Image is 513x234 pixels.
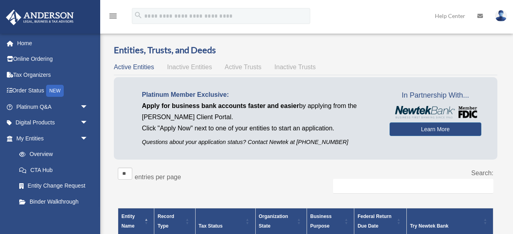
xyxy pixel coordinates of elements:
[46,85,64,97] div: NEW
[6,67,100,83] a: Tax Organizers
[108,11,118,21] i: menu
[114,64,154,70] span: Active Entities
[6,83,100,99] a: Order StatusNEW
[11,178,96,194] a: Entity Change Request
[80,99,96,115] span: arrow_drop_down
[199,223,223,229] span: Tax Status
[310,214,331,229] span: Business Purpose
[142,89,378,100] p: Platinum Member Exclusive:
[410,221,481,231] div: Try Newtek Bank
[167,64,212,70] span: Inactive Entities
[6,130,96,146] a: My Entitiesarrow_drop_down
[495,10,507,22] img: User Pic
[390,122,481,136] a: Learn More
[6,99,100,115] a: Platinum Q&Aarrow_drop_down
[158,214,174,229] span: Record Type
[6,115,100,131] a: Digital Productsarrow_drop_down
[142,100,378,123] p: by applying from the [PERSON_NAME] Client Portal.
[11,146,92,162] a: Overview
[471,170,493,176] label: Search:
[394,106,477,118] img: NewtekBankLogoSM.png
[135,174,181,180] label: entries per page
[225,64,262,70] span: Active Trusts
[121,214,135,229] span: Entity Name
[6,51,100,67] a: Online Ordering
[80,115,96,131] span: arrow_drop_down
[142,137,378,147] p: Questions about your application status? Contact Newtek at [PHONE_NUMBER]
[142,123,378,134] p: Click "Apply Now" next to one of your entities to start an application.
[11,194,96,210] a: Binder Walkthrough
[134,11,143,20] i: search
[357,214,392,229] span: Federal Return Due Date
[114,44,497,56] h3: Entities, Trusts, and Deeds
[259,214,288,229] span: Organization State
[80,130,96,147] span: arrow_drop_down
[4,10,76,25] img: Anderson Advisors Platinum Portal
[108,14,118,21] a: menu
[11,162,96,178] a: CTA Hub
[275,64,316,70] span: Inactive Trusts
[390,89,481,102] span: In Partnership With...
[142,102,299,109] span: Apply for business bank accounts faster and easier
[6,35,100,51] a: Home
